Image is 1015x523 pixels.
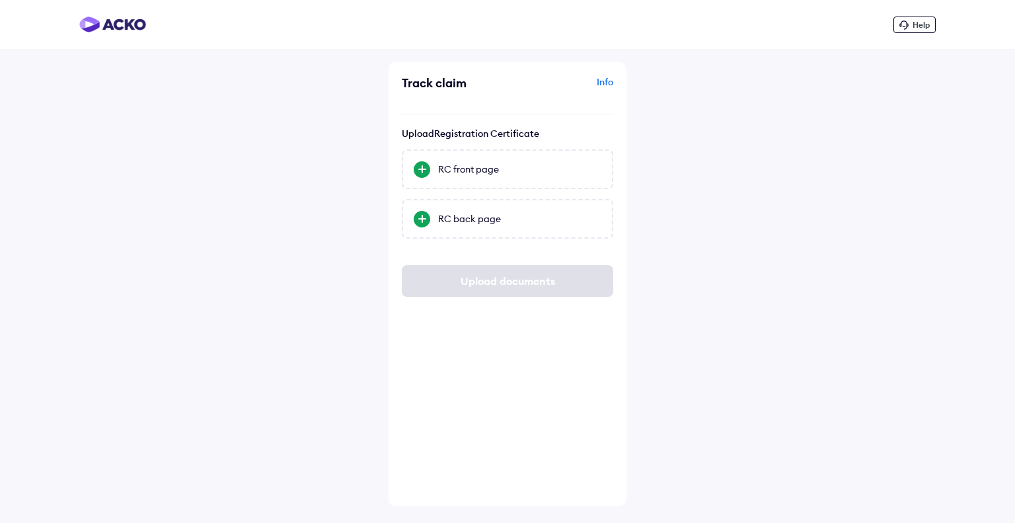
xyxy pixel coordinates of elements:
[438,212,601,225] div: RC back page
[402,128,613,140] p: Upload Registration Certificate
[402,75,504,91] div: Track claim
[511,75,613,101] div: Info
[438,163,601,176] div: RC front page
[79,17,146,32] img: horizontal-gradient.png
[913,20,930,30] span: Help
